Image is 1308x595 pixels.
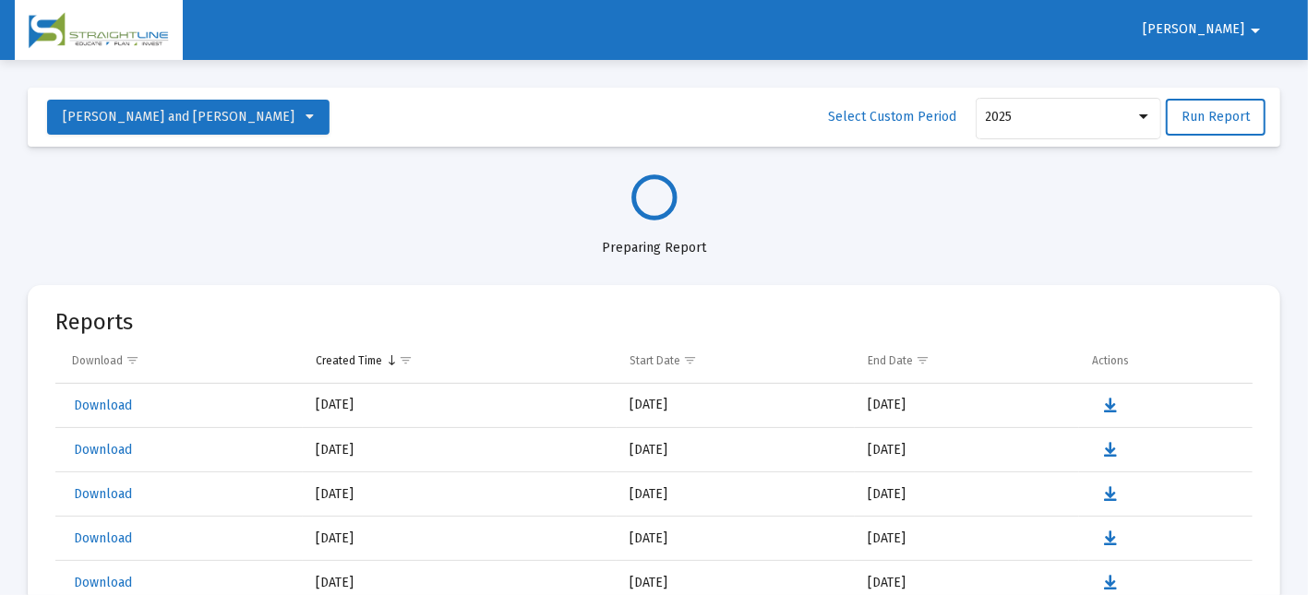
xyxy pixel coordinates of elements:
[55,313,133,331] mat-card-title: Reports
[1143,22,1244,38] span: [PERSON_NAME]
[986,109,1013,125] span: 2025
[855,339,1079,383] td: Column End Date
[126,353,139,367] span: Show filter options for column 'Download'
[74,575,132,590] span: Download
[916,353,930,367] span: Show filter options for column 'End Date'
[74,442,132,458] span: Download
[1121,11,1289,48] button: [PERSON_NAME]
[316,396,603,414] div: [DATE]
[303,339,616,383] td: Column Created Time
[855,517,1079,561] td: [DATE]
[74,530,132,546] span: Download
[55,339,304,383] td: Column Download
[1182,109,1250,125] span: Run Report
[617,339,856,383] td: Column Start Date
[617,517,856,561] td: [DATE]
[74,398,132,413] span: Download
[74,486,132,502] span: Download
[617,384,856,428] td: [DATE]
[1092,353,1129,368] div: Actions
[63,109,294,125] span: [PERSON_NAME] and [PERSON_NAME]
[617,472,856,517] td: [DATE]
[316,353,382,368] div: Created Time
[855,472,1079,517] td: [DATE]
[399,353,413,367] span: Show filter options for column 'Created Time'
[683,353,697,367] span: Show filter options for column 'Start Date'
[316,574,603,592] div: [DATE]
[1166,99,1266,136] button: Run Report
[316,485,603,504] div: [DATE]
[1244,12,1266,49] mat-icon: arrow_drop_down
[630,353,680,368] div: Start Date
[47,100,330,135] button: [PERSON_NAME] and [PERSON_NAME]
[855,428,1079,472] td: [DATE]
[72,353,123,368] div: Download
[316,530,603,548] div: [DATE]
[316,441,603,459] div: [DATE]
[855,384,1079,428] td: [DATE]
[828,109,956,125] span: Select Custom Period
[617,428,856,472] td: [DATE]
[28,220,1280,257] div: Preparing Report
[868,353,913,368] div: End Date
[29,12,169,49] img: Dashboard
[1079,339,1253,383] td: Column Actions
